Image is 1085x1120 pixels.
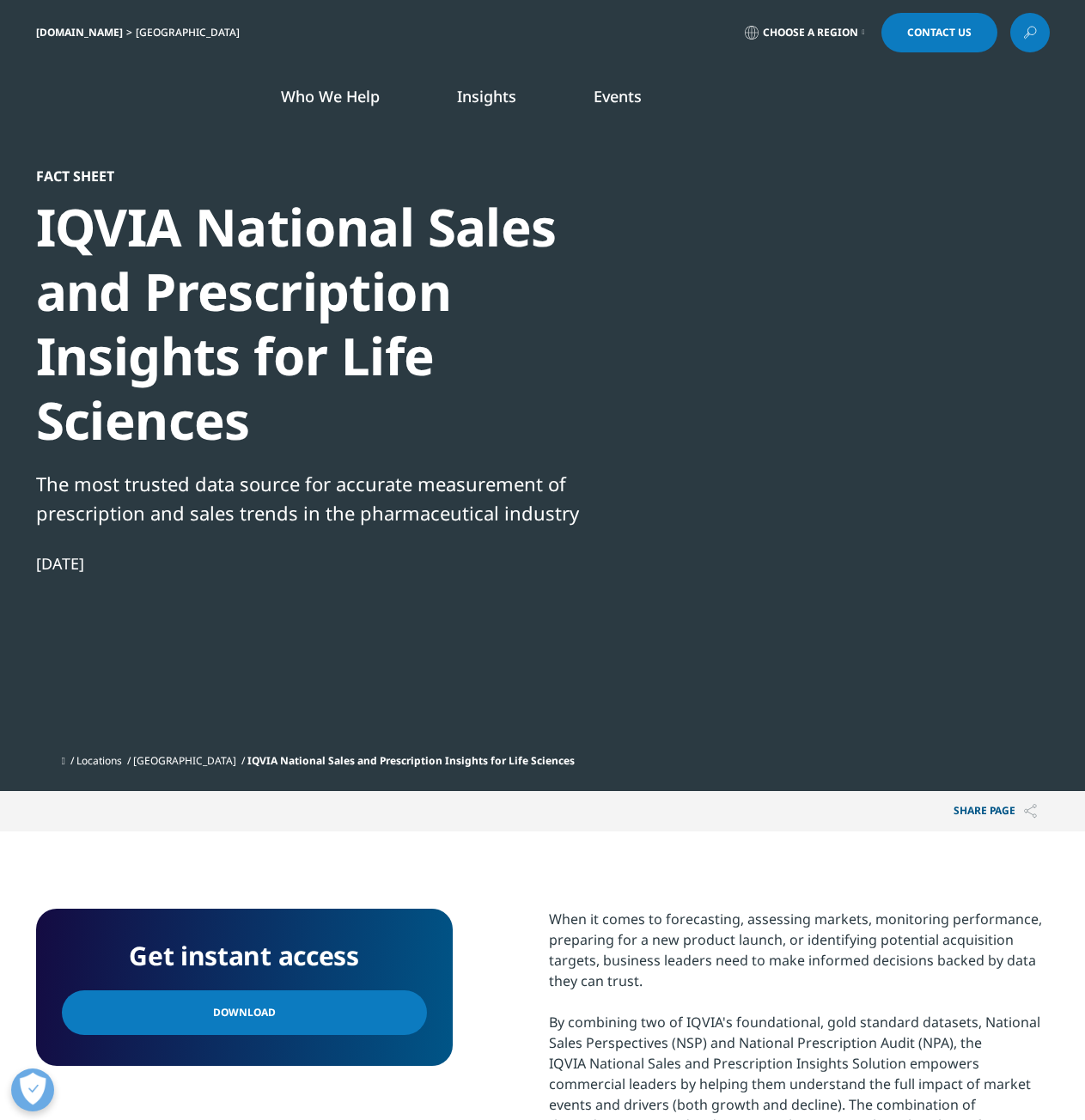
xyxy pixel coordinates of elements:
a: Events [594,86,642,107]
a: Contact Us [881,13,997,52]
a: Insights [457,86,516,107]
nav: Primary [180,60,1050,141]
div: The most trusted data source for accurate measurement of prescription and sales trends in the pha... [36,469,625,527]
p: Share PAGE [941,791,1050,831]
button: Open Preferences [11,1068,54,1111]
a: Locations [76,753,122,768]
img: Share PAGE [1024,804,1037,819]
button: Share PAGEShare PAGE [941,791,1050,831]
span: IQVIA National Sales and Prescription Insights for Life Sciences [247,753,575,768]
a: [GEOGRAPHIC_DATA] [133,753,236,768]
a: Download [62,990,427,1035]
div: [GEOGRAPHIC_DATA] [136,26,247,40]
div: [DATE] [36,553,625,574]
a: [DOMAIN_NAME] [36,25,123,40]
span: Choose a Region [763,26,858,40]
span: Download [213,1003,276,1022]
h4: Get instant access [62,934,427,977]
div: IQVIA National Sales and Prescription Insights for Life Sciences [36,195,625,453]
a: Who We Help [281,86,380,107]
div: Fact Sheet [36,167,625,185]
span: Contact Us [907,27,972,38]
